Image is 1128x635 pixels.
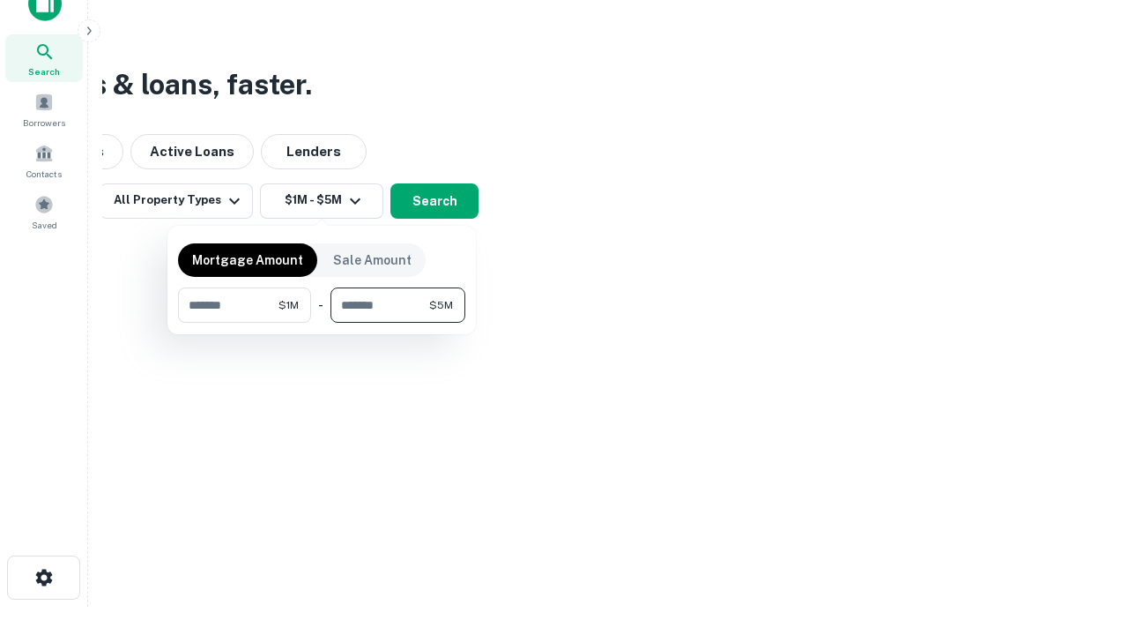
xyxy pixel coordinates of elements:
[278,297,299,313] span: $1M
[192,250,303,270] p: Mortgage Amount
[333,250,412,270] p: Sale Amount
[318,288,323,323] div: -
[1040,494,1128,579] iframe: Chat Widget
[429,297,453,313] span: $5M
